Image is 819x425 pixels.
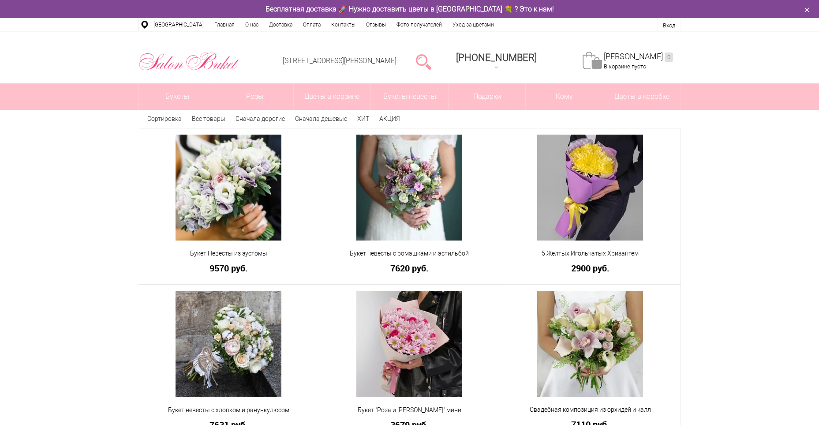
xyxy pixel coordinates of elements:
a: 9570 руб. [144,263,313,273]
span: [PHONE_NUMBER] [456,52,537,63]
img: Цветы Нижний Новгород [138,50,239,73]
a: Букеты [139,83,216,110]
a: 2900 руб. [506,263,675,273]
a: 7620 руб. [325,263,494,273]
a: Букет Невесты из эустомы [144,249,313,258]
img: Букет Невесты из эустомы [176,135,281,241]
span: Кому [526,83,603,110]
a: Контакты [326,18,361,31]
img: Букет невесты с ромашками и астильбой [356,135,462,241]
div: Бесплатная доставка 🚀 Нужно доставить цветы в [GEOGRAPHIC_DATA] 💐 ? Это к нам! [132,4,688,14]
a: ХИТ [357,115,369,122]
a: Букет невесты с хлопком и ранункулюсом [144,406,313,415]
a: Цветы в корзине [294,83,371,110]
a: Главная [209,18,240,31]
a: Уход за цветами [447,18,499,31]
a: [PERSON_NAME] [604,52,673,62]
img: Букет невесты с хлопком и ранункулюсом [176,291,281,397]
a: Доставка [264,18,298,31]
img: 5 Желтых Игольчатых Хризантем [537,135,643,241]
a: О нас [240,18,264,31]
a: [STREET_ADDRESS][PERSON_NAME] [283,56,396,65]
a: 5 Желтых Игольчатых Хризантем [506,249,675,258]
a: Букет невесты с ромашками и астильбой [325,249,494,258]
a: Оплата [298,18,326,31]
img: Свадебная композиция из орхидей и калл [537,291,643,397]
a: Отзывы [361,18,391,31]
a: Букеты невесты [371,83,448,110]
a: Сначала дорогие [236,115,285,122]
a: Фото получателей [391,18,447,31]
a: Розы [216,83,293,110]
a: [PHONE_NUMBER] [451,49,542,74]
span: В корзине пусто [604,63,646,70]
a: Сначала дешевые [295,115,347,122]
ins: 0 [665,53,673,62]
img: Букет "Роза и Хризантема" мини [356,291,462,397]
a: АКЦИЯ [379,115,400,122]
span: Сортировка [147,115,182,122]
a: [GEOGRAPHIC_DATA] [148,18,209,31]
a: Все товары [192,115,225,122]
a: Цветы в коробке [603,83,681,110]
a: Букет "Роза и [PERSON_NAME]" мини [325,406,494,415]
a: Свадебная композиция из орхидей и калл [506,405,675,414]
a: Вход [663,22,675,29]
a: Подарки [449,83,526,110]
